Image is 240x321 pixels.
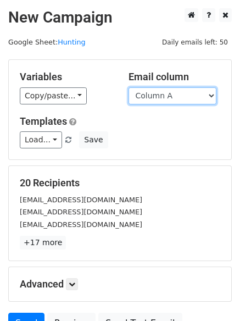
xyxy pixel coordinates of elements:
small: [EMAIL_ADDRESS][DOMAIN_NAME] [20,196,142,204]
button: Save [79,131,108,148]
a: Copy/paste... [20,87,87,104]
small: [EMAIL_ADDRESS][DOMAIN_NAME] [20,208,142,216]
h5: Advanced [20,278,220,290]
a: Load... [20,131,62,148]
h5: Variables [20,71,112,83]
small: Google Sheet: [8,38,86,46]
span: Daily emails left: 50 [158,36,232,48]
h2: New Campaign [8,8,232,27]
small: [EMAIL_ADDRESS][DOMAIN_NAME] [20,220,142,229]
a: Daily emails left: 50 [158,38,232,46]
h5: 20 Recipients [20,177,220,189]
a: +17 more [20,236,66,250]
a: Hunting [58,38,85,46]
a: Templates [20,115,67,127]
iframe: Chat Widget [185,268,240,321]
h5: Email column [129,71,221,83]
